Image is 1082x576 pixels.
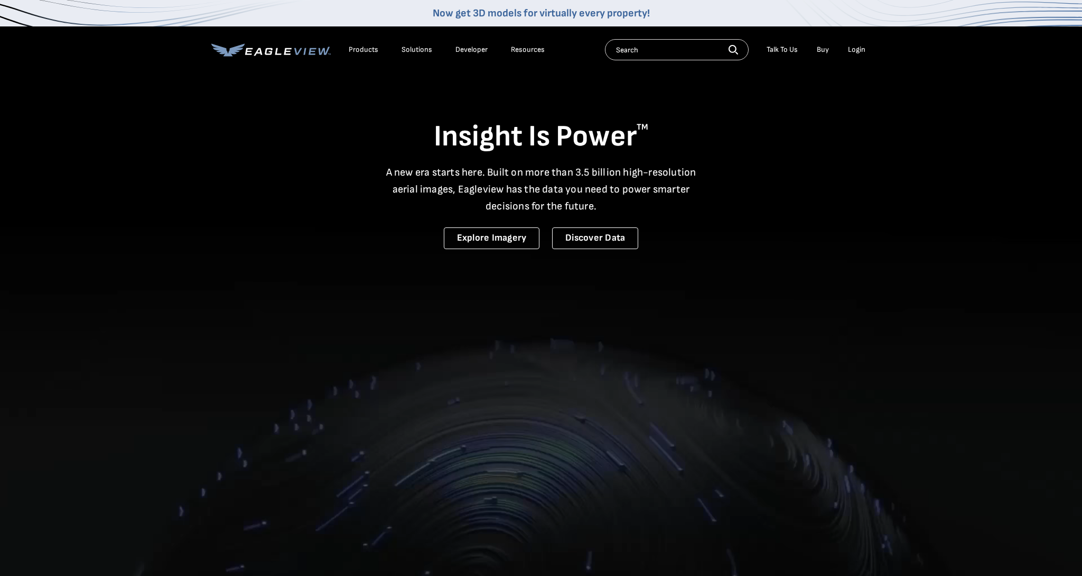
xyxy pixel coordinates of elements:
[402,45,432,54] div: Solutions
[379,164,703,215] p: A new era starts here. Built on more than 3.5 billion high-resolution aerial images, Eagleview ha...
[848,45,865,54] div: Login
[552,227,638,249] a: Discover Data
[455,45,488,54] a: Developer
[444,227,540,249] a: Explore Imagery
[817,45,829,54] a: Buy
[511,45,545,54] div: Resources
[211,118,871,156] h1: Insight Is Power
[433,7,650,20] a: Now get 3D models for virtually every property!
[767,45,798,54] div: Talk To Us
[637,122,648,132] sup: TM
[605,39,749,60] input: Search
[349,45,378,54] div: Products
